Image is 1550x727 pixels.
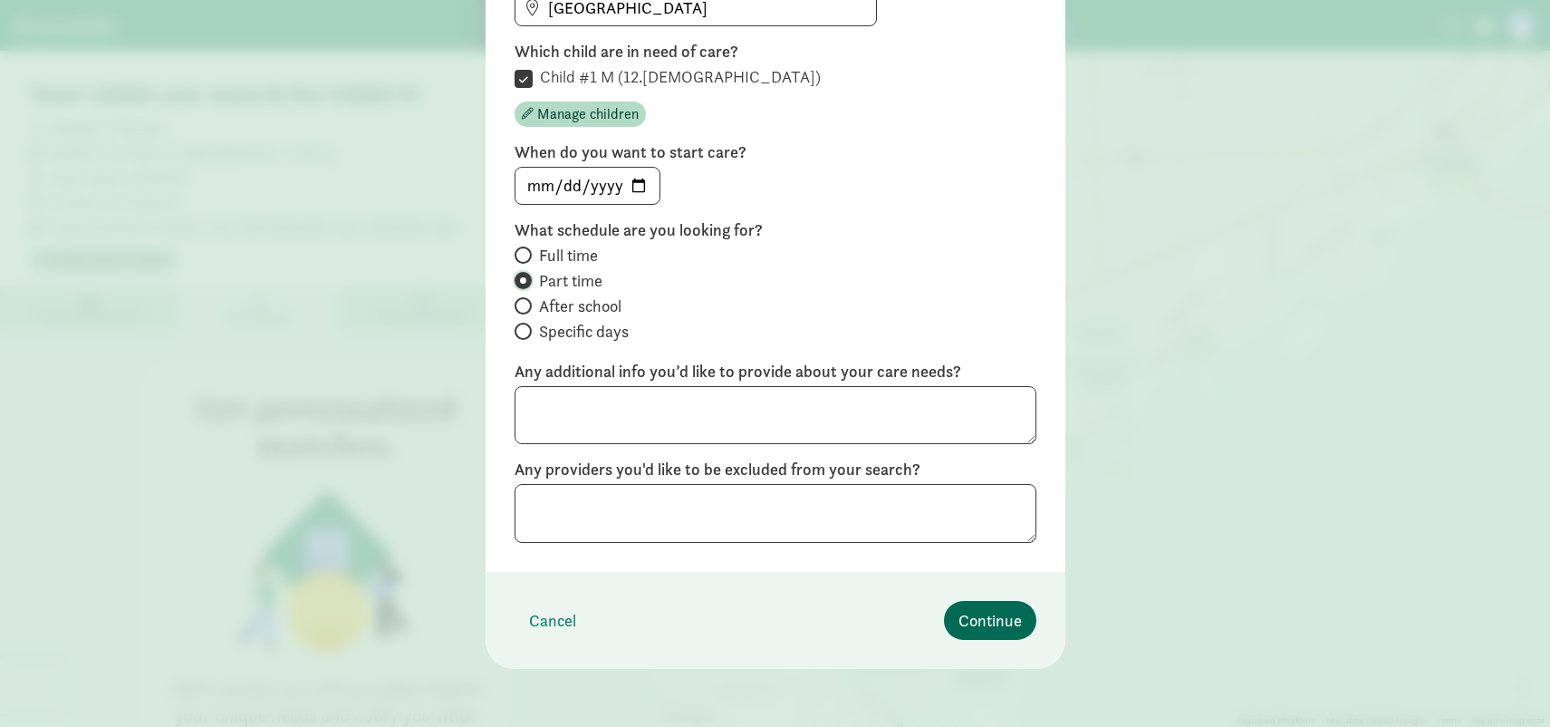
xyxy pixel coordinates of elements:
[958,608,1022,633] span: Continue
[529,608,576,633] span: Cancel
[539,296,621,317] span: After school
[539,321,629,343] span: Specific days
[537,103,639,125] span: Manage children
[515,601,591,640] button: Cancel
[539,270,602,292] span: Part time
[515,459,1036,480] label: Any providers you'd like to be excluded from your search?
[515,219,1036,241] label: What schedule are you looking for?
[944,601,1036,640] button: Continue
[533,66,821,88] label: Child #1 M (12.[DEMOGRAPHIC_DATA])
[539,245,598,267] span: Full time
[515,361,1036,383] label: Any additional info you’d like to provide about your care needs?
[515,102,646,127] button: Manage children
[515,141,1036,163] label: When do you want to start care?
[515,41,1036,63] label: Which child are in need of care?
